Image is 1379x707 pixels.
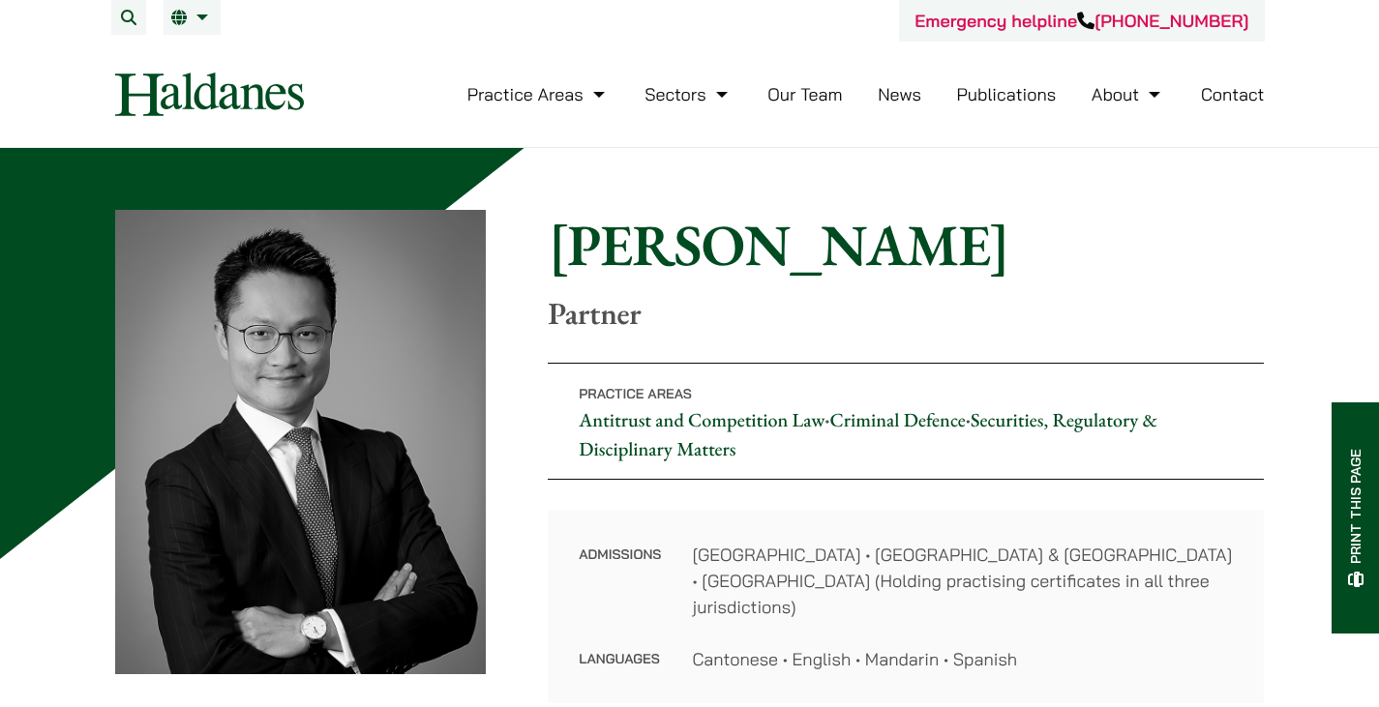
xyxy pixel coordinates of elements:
span: Practice Areas [579,385,692,402]
a: Contact [1201,83,1265,105]
a: News [878,83,921,105]
a: About [1092,83,1165,105]
p: • • [548,363,1264,480]
a: Securities, Regulatory & Disciplinary Matters [579,407,1157,461]
a: Our Team [767,83,842,105]
dt: Admissions [579,542,661,646]
a: Publications [957,83,1057,105]
dd: Cantonese • English • Mandarin • Spanish [692,646,1233,672]
a: Sectors [645,83,732,105]
h1: [PERSON_NAME] [548,210,1264,280]
a: Emergency helpline[PHONE_NUMBER] [914,10,1248,32]
a: Criminal Defence [830,407,966,432]
a: EN [171,10,213,25]
p: Partner [548,295,1264,332]
a: Practice Areas [467,83,610,105]
dd: [GEOGRAPHIC_DATA] • [GEOGRAPHIC_DATA] & [GEOGRAPHIC_DATA] • [GEOGRAPHIC_DATA] (Holding practising... [692,542,1233,620]
dt: Languages [579,646,661,672]
a: Antitrust and Competition Law [579,407,824,432]
img: Logo of Haldanes [115,73,304,116]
